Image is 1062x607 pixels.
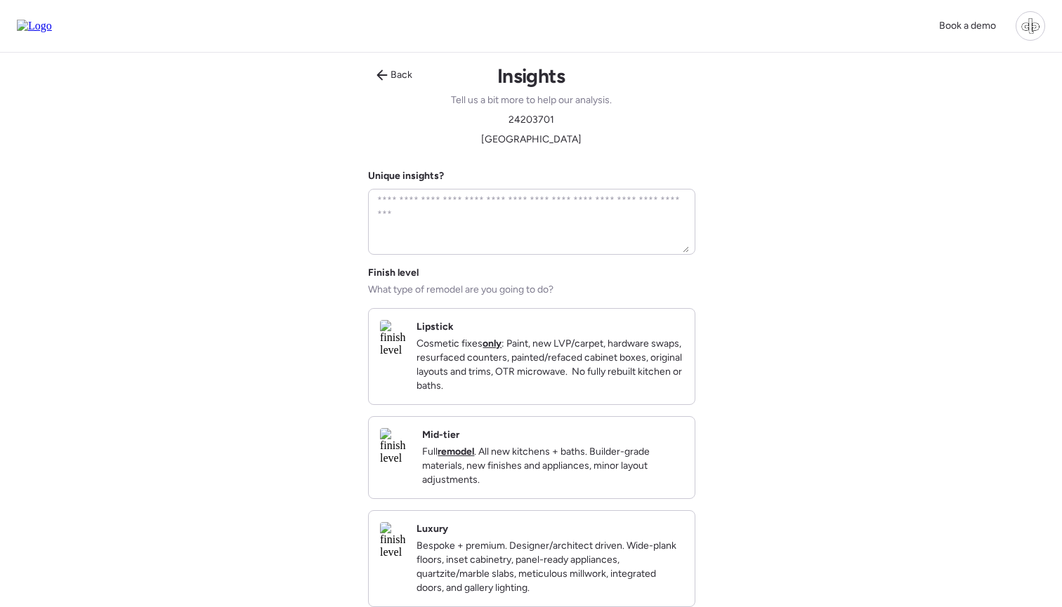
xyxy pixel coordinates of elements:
[417,522,448,536] h2: Luxury
[422,428,459,442] h2: Mid-tier
[380,428,411,465] img: finish level
[438,446,474,458] strong: remodel
[368,170,444,182] label: Unique insights?
[368,283,553,297] span: What type of remodel are you going to do?
[939,20,996,32] span: Book a demo
[417,320,454,334] h2: Lipstick
[368,266,419,280] span: Finish level
[481,133,582,147] span: [GEOGRAPHIC_DATA]
[451,93,612,107] span: Tell us a bit more to help our analysis.
[17,20,52,32] img: Logo
[391,68,412,82] span: Back
[422,445,683,487] p: Full . All new kitchens + baths. Builder-grade materials, new finishes and appliances, minor layo...
[417,539,683,595] p: Bespoke + premium. Designer/architect driven. Wide-plank floors, inset cabinetry, panel-ready app...
[483,338,501,349] strong: only
[509,113,554,127] span: 24203701
[380,522,405,559] img: finish level
[380,320,405,356] img: finish level
[497,64,565,88] h1: Insights
[417,337,683,393] p: Cosmetic fixes : Paint, new LVP/carpet, hardware swaps, resurfaced counters, painted/refaced cabi...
